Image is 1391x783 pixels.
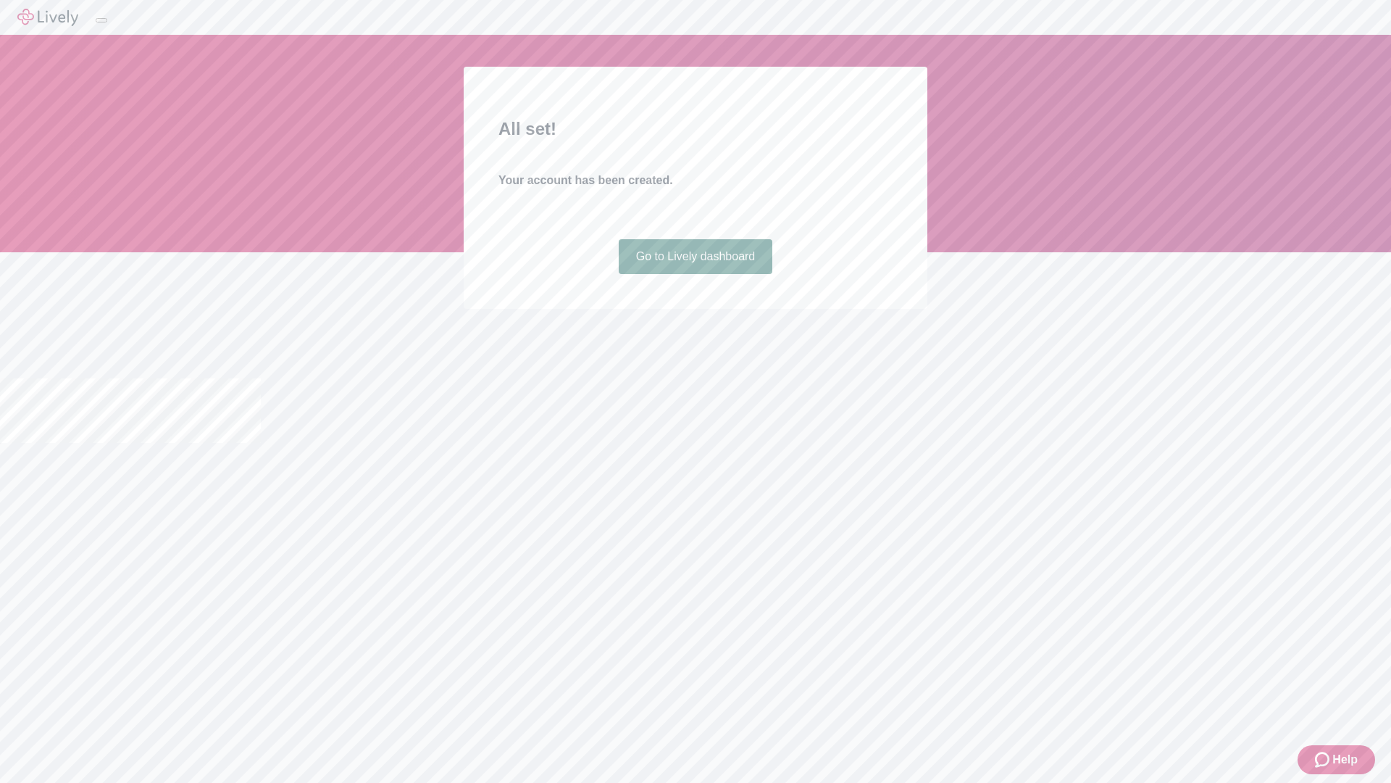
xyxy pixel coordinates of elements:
[96,18,107,22] button: Log out
[17,9,78,26] img: Lively
[1332,751,1358,768] span: Help
[498,116,893,142] h2: All set!
[1315,751,1332,768] svg: Zendesk support icon
[619,239,773,274] a: Go to Lively dashboard
[1298,745,1375,774] button: Zendesk support iconHelp
[498,172,893,189] h4: Your account has been created.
